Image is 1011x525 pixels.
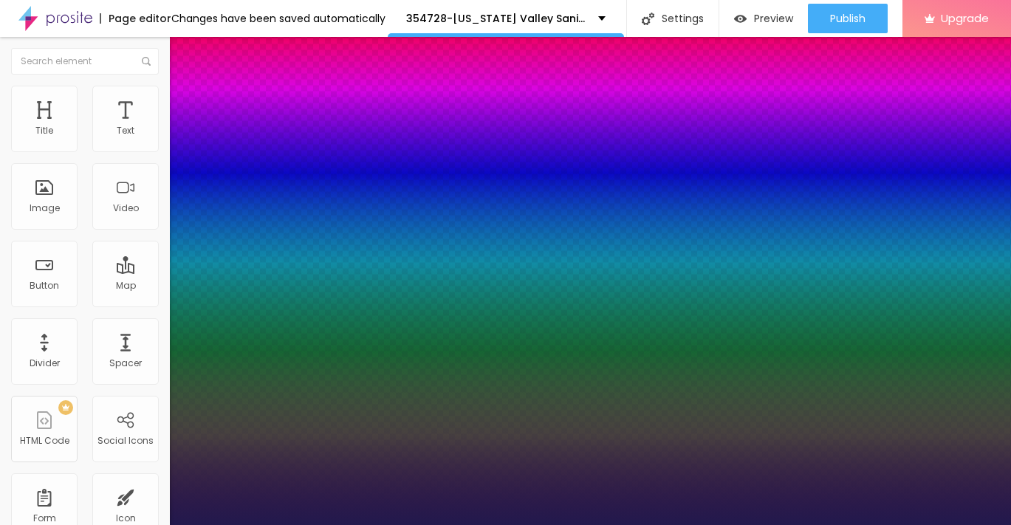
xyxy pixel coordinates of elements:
span: Preview [754,13,793,24]
span: Upgrade [941,12,989,24]
div: Page editor [100,13,171,24]
div: Button [30,281,59,291]
div: Form [33,513,56,524]
p: 354728-[US_STATE] Valley Sanitary Authority [406,13,587,24]
div: Map [116,281,136,291]
div: Divider [30,358,60,368]
div: Image [30,203,60,213]
button: Preview [719,4,808,33]
div: Changes have been saved automatically [171,13,385,24]
div: Video [113,203,139,213]
button: Publish [808,4,888,33]
div: Social Icons [97,436,154,446]
img: view-1.svg [734,13,747,25]
input: Search element [11,48,159,75]
span: Publish [830,13,866,24]
div: Spacer [109,358,142,368]
div: Title [35,126,53,136]
img: Icone [642,13,654,25]
div: HTML Code [20,436,69,446]
img: Icone [142,57,151,66]
div: Text [117,126,134,136]
div: Icon [116,513,136,524]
